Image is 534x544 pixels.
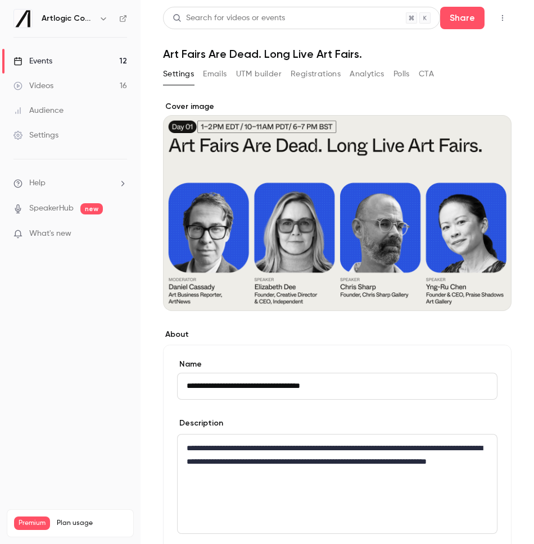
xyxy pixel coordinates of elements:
[163,65,194,83] button: Settings
[13,130,58,141] div: Settings
[178,435,497,533] div: editor
[13,177,127,189] li: help-dropdown-opener
[393,65,410,83] button: Polls
[114,229,127,239] iframe: Noticeable Trigger
[13,80,53,92] div: Videos
[29,177,46,189] span: Help
[80,203,103,214] span: new
[236,65,282,83] button: UTM builder
[440,7,485,29] button: Share
[177,434,497,534] section: description
[350,65,384,83] button: Analytics
[177,359,497,370] label: Name
[177,418,223,429] label: Description
[14,516,50,530] span: Premium
[14,10,32,28] img: Artlogic Connect 2025
[163,329,512,340] label: About
[13,56,52,67] div: Events
[13,105,64,116] div: Audience
[29,228,71,240] span: What's new
[42,13,94,24] h6: Artlogic Connect 2025
[57,519,126,528] span: Plan usage
[29,203,74,214] a: SpeakerHub
[163,101,512,112] label: Cover image
[173,12,285,24] div: Search for videos or events
[203,65,227,83] button: Emails
[419,65,434,83] button: CTA
[163,101,512,311] section: Cover image
[163,47,512,61] h1: Art Fairs Are Dead. Long Live Art Fairs.
[291,65,341,83] button: Registrations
